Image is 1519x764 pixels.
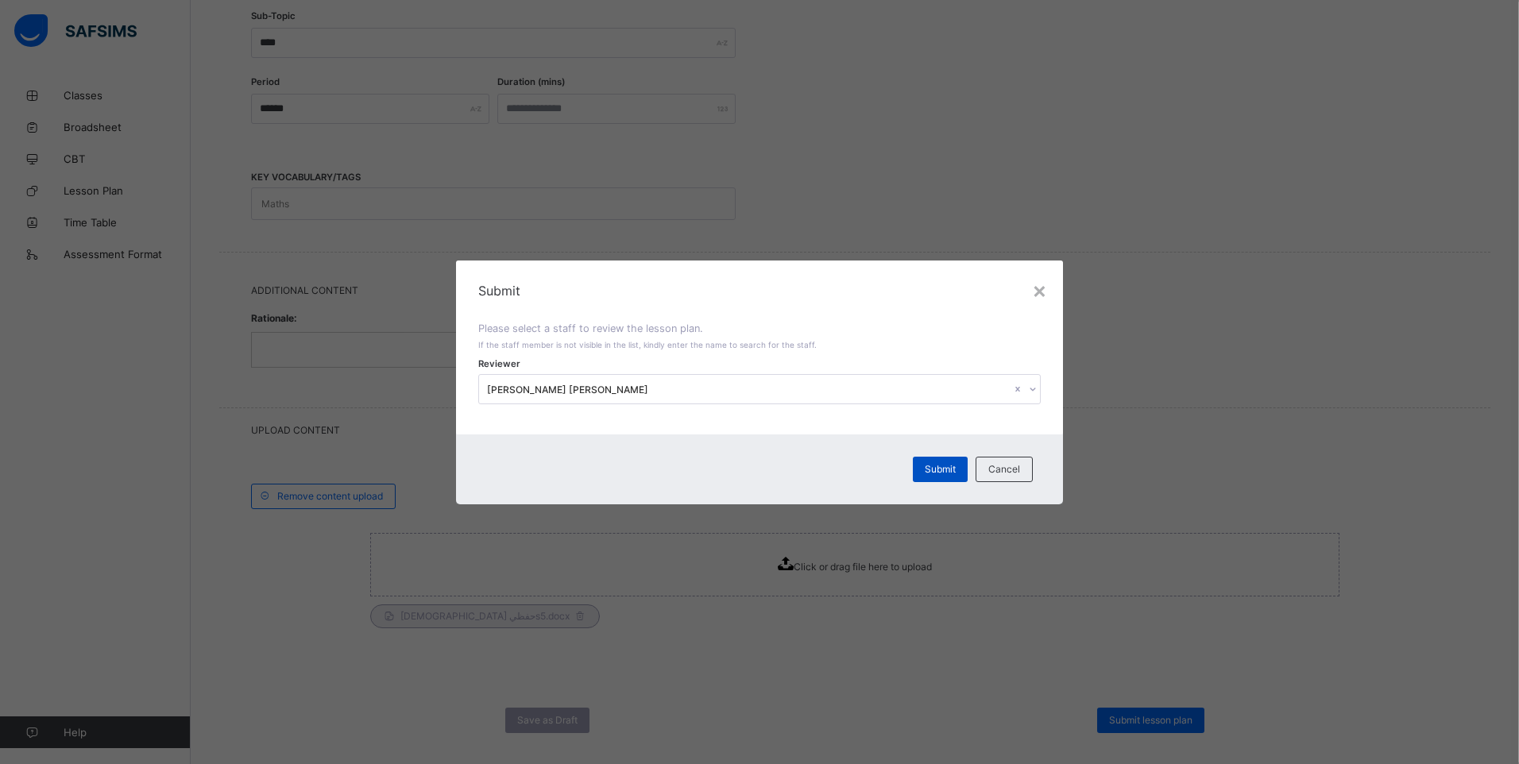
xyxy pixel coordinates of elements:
[988,463,1020,475] span: Cancel
[478,283,1042,299] span: Submit
[478,322,703,334] span: Please select a staff to review the lesson plan.
[487,383,1012,395] div: [PERSON_NAME] [PERSON_NAME]
[478,340,817,349] span: If the staff member is not visible in the list, kindly enter the name to search for the staff.
[1032,276,1047,303] div: ×
[925,463,956,475] span: Submit
[478,358,520,369] span: Reviewer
